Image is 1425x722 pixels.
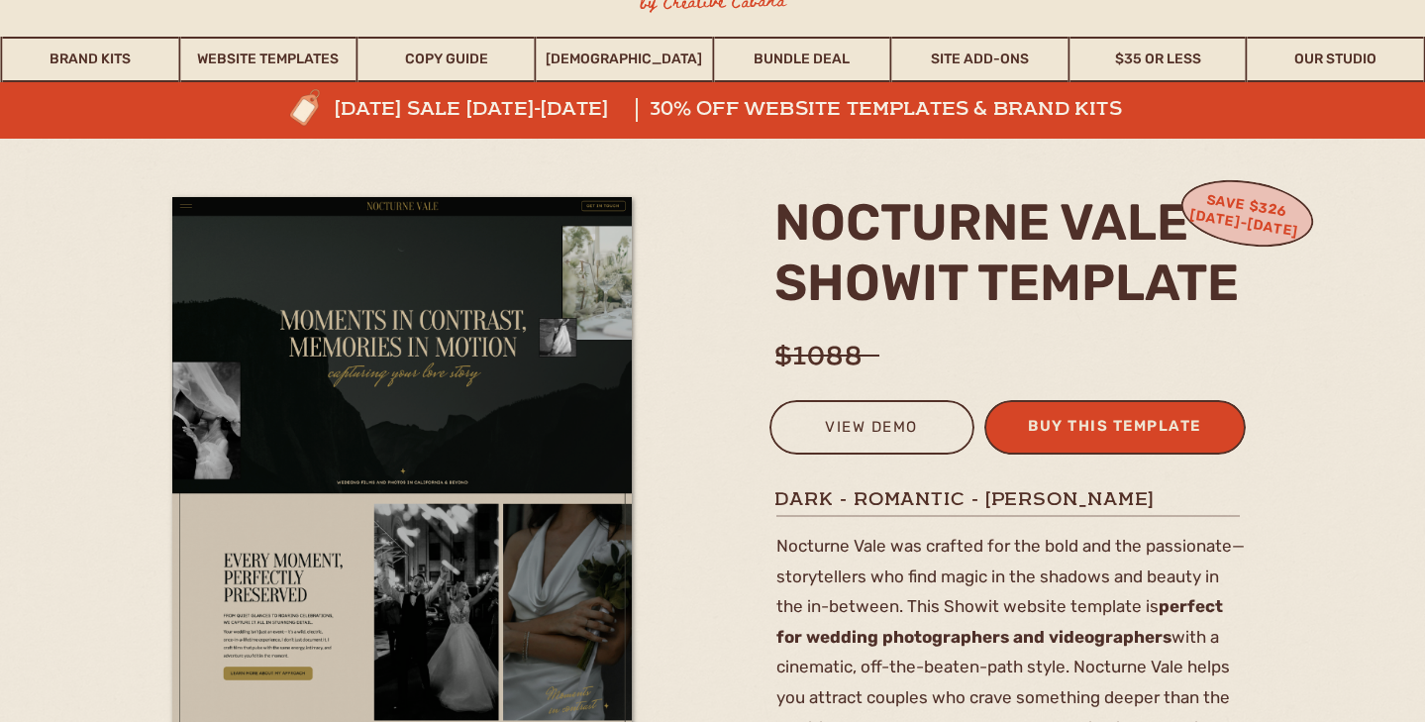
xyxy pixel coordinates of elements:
h2: nocturne vale Showit template [774,192,1253,311]
a: Brand Kits [3,37,179,82]
a: Our Studio [1248,37,1424,82]
a: [DATE] sale [DATE]-[DATE] [335,98,673,122]
a: Copy Guide [358,37,535,82]
b: perfect for wedding photographers and videographers [776,596,1223,647]
a: [DEMOGRAPHIC_DATA] [536,37,712,82]
h1: $1088 [774,337,935,361]
a: 30% off website templates & brand kits [650,98,1141,122]
h3: Save $326 [DATE]-[DATE] [1183,188,1305,248]
a: view demo [782,414,962,447]
a: Bundle Deal [714,37,890,82]
a: Site Add-Ons [892,37,1069,82]
h1: dark - romantic - [PERSON_NAME] [774,486,1246,511]
a: Website Templates [180,37,356,82]
a: buy this template [1018,413,1212,446]
a: $35 or Less [1069,37,1246,82]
